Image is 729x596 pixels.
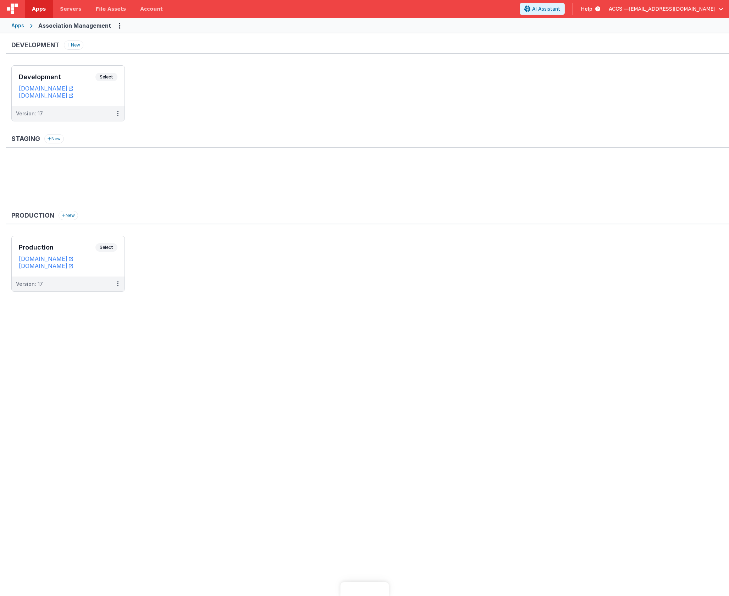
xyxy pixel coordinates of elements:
[19,85,73,92] a: [DOMAIN_NAME]
[629,5,716,12] span: [EMAIL_ADDRESS][DOMAIN_NAME]
[11,42,60,49] h3: Development
[19,92,73,99] a: [DOMAIN_NAME]
[19,262,73,269] a: [DOMAIN_NAME]
[96,5,126,12] span: File Assets
[64,40,83,50] button: New
[19,244,95,251] h3: Production
[19,255,73,262] a: [DOMAIN_NAME]
[609,5,723,12] button: ACCS — [EMAIL_ADDRESS][DOMAIN_NAME]
[11,212,54,219] h3: Production
[44,134,64,143] button: New
[95,243,117,252] span: Select
[38,21,111,30] div: Association Management
[11,22,24,29] div: Apps
[16,110,43,117] div: Version: 17
[532,5,560,12] span: AI Assistant
[114,20,125,31] button: Options
[11,135,40,142] h3: Staging
[60,5,81,12] span: Servers
[609,5,629,12] span: ACCS —
[19,73,95,81] h3: Development
[16,280,43,288] div: Version: 17
[32,5,46,12] span: Apps
[59,211,78,220] button: New
[581,5,592,12] span: Help
[95,73,117,81] span: Select
[520,3,565,15] button: AI Assistant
